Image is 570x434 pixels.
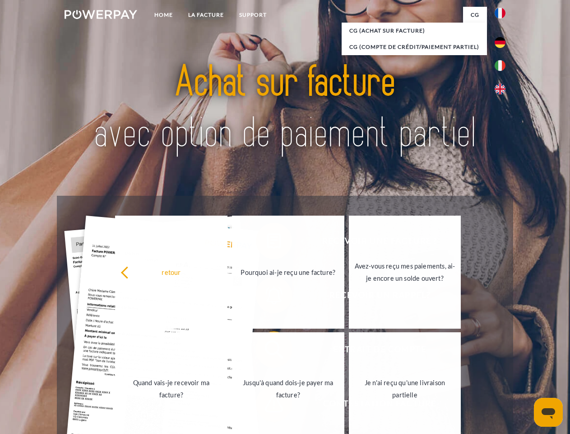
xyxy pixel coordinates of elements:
img: de [495,37,505,48]
img: en [495,84,505,94]
img: fr [495,8,505,19]
iframe: Bouton de lancement de la fenêtre de messagerie [534,398,563,427]
a: CG (Compte de crédit/paiement partiel) [342,39,487,55]
div: Avez-vous reçu mes paiements, ai-je encore un solde ouvert? [354,260,456,284]
div: Quand vais-je recevoir ma facture? [120,377,222,401]
div: Jusqu'à quand dois-je payer ma facture? [237,377,339,401]
a: CG [463,7,487,23]
a: CG (achat sur facture) [342,23,487,39]
img: logo-powerpay-white.svg [65,10,137,19]
a: Support [232,7,274,23]
div: Je n'ai reçu qu'une livraison partielle [354,377,456,401]
a: Avez-vous reçu mes paiements, ai-je encore un solde ouvert? [349,216,461,329]
a: Home [147,7,181,23]
div: retour [120,266,222,278]
img: title-powerpay_fr.svg [86,43,484,173]
a: LA FACTURE [181,7,232,23]
div: Pourquoi ai-je reçu une facture? [237,266,339,278]
img: it [495,60,505,71]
